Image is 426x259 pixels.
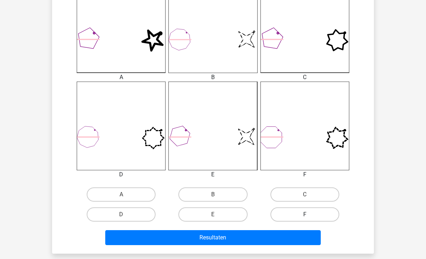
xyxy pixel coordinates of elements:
label: B [178,187,247,202]
div: F [255,170,355,179]
label: E [178,207,247,222]
label: A [87,187,156,202]
div: E [163,170,263,179]
label: D [87,207,156,222]
button: Resultaten [105,230,321,245]
label: C [270,187,339,202]
div: D [71,170,171,179]
div: B [163,73,263,82]
div: A [71,73,171,82]
div: C [255,73,355,82]
label: F [270,207,339,222]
